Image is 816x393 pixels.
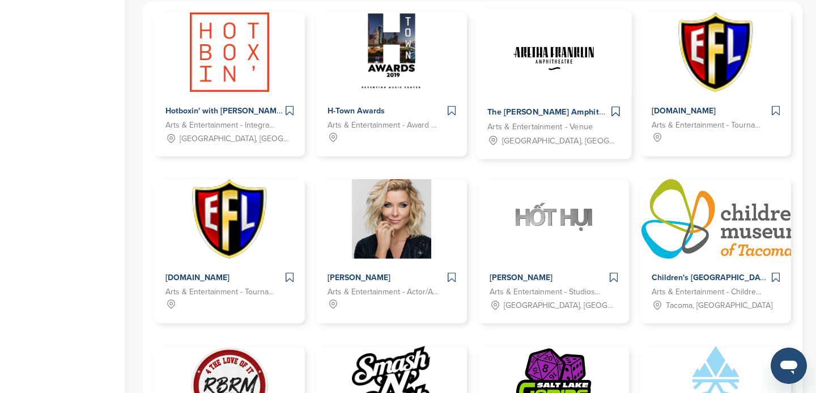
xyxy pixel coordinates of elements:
span: Arts & Entertainment - Tournament/League [165,286,277,298]
span: [PERSON_NAME] [328,273,390,282]
img: Sponsorpitch & H-Town Awards [361,12,422,92]
a: Sponsorpitch & Children's Museum of Tacoma Children's [GEOGRAPHIC_DATA] Arts & Entertainment - Ch... [640,179,791,323]
img: Sponsorpitch & Hốt Hụi [514,179,593,259]
span: Arts & Entertainment - Children's [652,286,763,298]
span: Hotboxin' with [PERSON_NAME] [165,106,283,116]
a: Sponsorpitch & H-Town Awards H-Town Awards Arts & Entertainment - Award Show [316,12,467,154]
img: Sponsorpitch & EFL.gg [678,12,754,92]
span: [GEOGRAPHIC_DATA], [GEOGRAPHIC_DATA] [180,133,294,145]
span: [GEOGRAPHIC_DATA], [GEOGRAPHIC_DATA] [502,134,620,147]
span: Arts & Entertainment - Integration - Talk Show [165,119,277,132]
a: Sponsorpitch & Hốt Hụi [PERSON_NAME] Arts & Entertainment - Studios & Production Co's [GEOGRAPHIC... [478,179,629,323]
span: Tacoma, [GEOGRAPHIC_DATA] [666,299,772,312]
span: Arts & Entertainment - Tournament/League [652,119,763,132]
span: [PERSON_NAME] [490,273,552,282]
span: Children's [GEOGRAPHIC_DATA] [652,273,772,282]
span: Arts & Entertainment - Actor/Actress [328,286,439,298]
span: H-Town Awards [328,106,385,116]
a: Sponsorpitch & EFL.gg [DOMAIN_NAME] Arts & Entertainment - Tournament/League [154,179,305,321]
span: Arts & Entertainment - Studios & Production Co's [490,286,601,298]
img: Sponsorpitch & EFL.gg [192,179,267,259]
a: Sponsorpitch & Hotboxin' with Mike Tyson Hotboxin' with [PERSON_NAME] Arts & Entertainment - Inte... [154,12,305,157]
a: Sponsorpitch & McKenzie Westmore [PERSON_NAME] Arts & Entertainment - Actor/Actress [316,179,467,321]
img: Sponsorpitch & The Aretha Franklin Amphitheatre [513,10,595,92]
img: Sponsorpitch & Hotboxin' with Mike Tyson [190,12,269,92]
span: The [PERSON_NAME] Amphitheatre [487,107,623,117]
iframe: Botón para iniciar la ventana de mensajería [771,348,807,384]
span: [DOMAIN_NAME] [165,273,229,282]
span: Arts & Entertainment - Venue [487,121,593,134]
a: Sponsorpitch & The Aretha Franklin Amphitheatre The [PERSON_NAME] Amphitheatre Arts & Entertainme... [475,10,631,159]
span: [GEOGRAPHIC_DATA], [GEOGRAPHIC_DATA] [504,299,618,312]
img: Sponsorpitch & McKenzie Westmore [352,179,431,259]
span: [DOMAIN_NAME] [652,106,716,116]
span: Arts & Entertainment - Award Show [328,119,439,132]
a: Sponsorpitch & EFL.gg [DOMAIN_NAME] Arts & Entertainment - Tournament/League [640,12,791,154]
